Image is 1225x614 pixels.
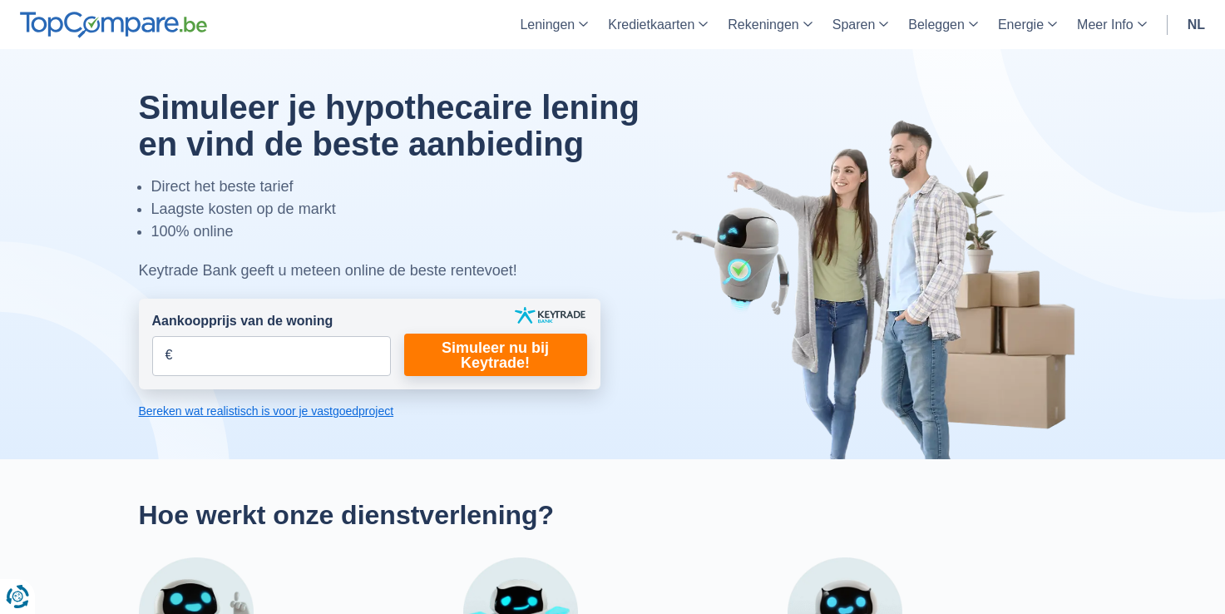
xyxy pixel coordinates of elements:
a: Bereken wat realistisch is voor je vastgoedproject [139,403,600,419]
li: Laagste kosten op de markt [151,198,682,220]
label: Aankoopprijs van de woning [152,312,333,331]
div: Keytrade Bank geeft u meteen online de beste rentevoet! [139,260,682,282]
li: 100% online [151,220,682,243]
img: image-hero [671,118,1087,459]
span: € [165,346,173,365]
img: keytrade [515,307,585,324]
li: Direct het beste tarief [151,176,682,198]
img: TopCompare [20,12,207,38]
h2: Hoe werkt onze dienstverlening? [139,499,1087,531]
a: Simuleer nu bij Keytrade! [404,334,587,376]
h1: Simuleer je hypothecaire lening en vind de beste aanbieding [139,89,682,162]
